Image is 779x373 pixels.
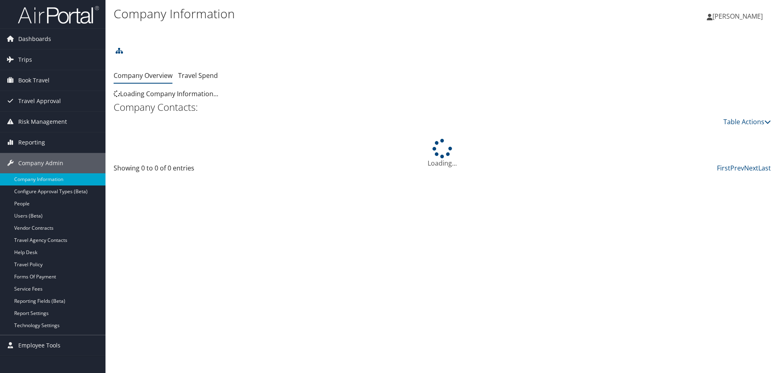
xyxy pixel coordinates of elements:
a: Next [744,164,758,172]
span: Employee Tools [18,335,60,356]
a: Company Overview [114,71,172,80]
span: Trips [18,50,32,70]
span: Loading Company Information... [114,89,218,98]
h2: Company Contacts: [114,100,771,114]
span: Dashboards [18,29,51,49]
a: Last [758,164,771,172]
a: Travel Spend [178,71,218,80]
div: Loading... [114,139,771,168]
span: [PERSON_NAME] [712,12,763,21]
h1: Company Information [114,5,552,22]
span: Book Travel [18,70,49,91]
a: Prev [730,164,744,172]
div: Showing 0 to 0 of 0 entries [114,163,269,177]
a: Table Actions [723,117,771,126]
a: [PERSON_NAME] [707,4,771,28]
span: Risk Management [18,112,67,132]
span: Travel Approval [18,91,61,111]
span: Company Admin [18,153,63,173]
a: First [717,164,730,172]
span: Reporting [18,132,45,153]
img: airportal-logo.png [18,5,99,24]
